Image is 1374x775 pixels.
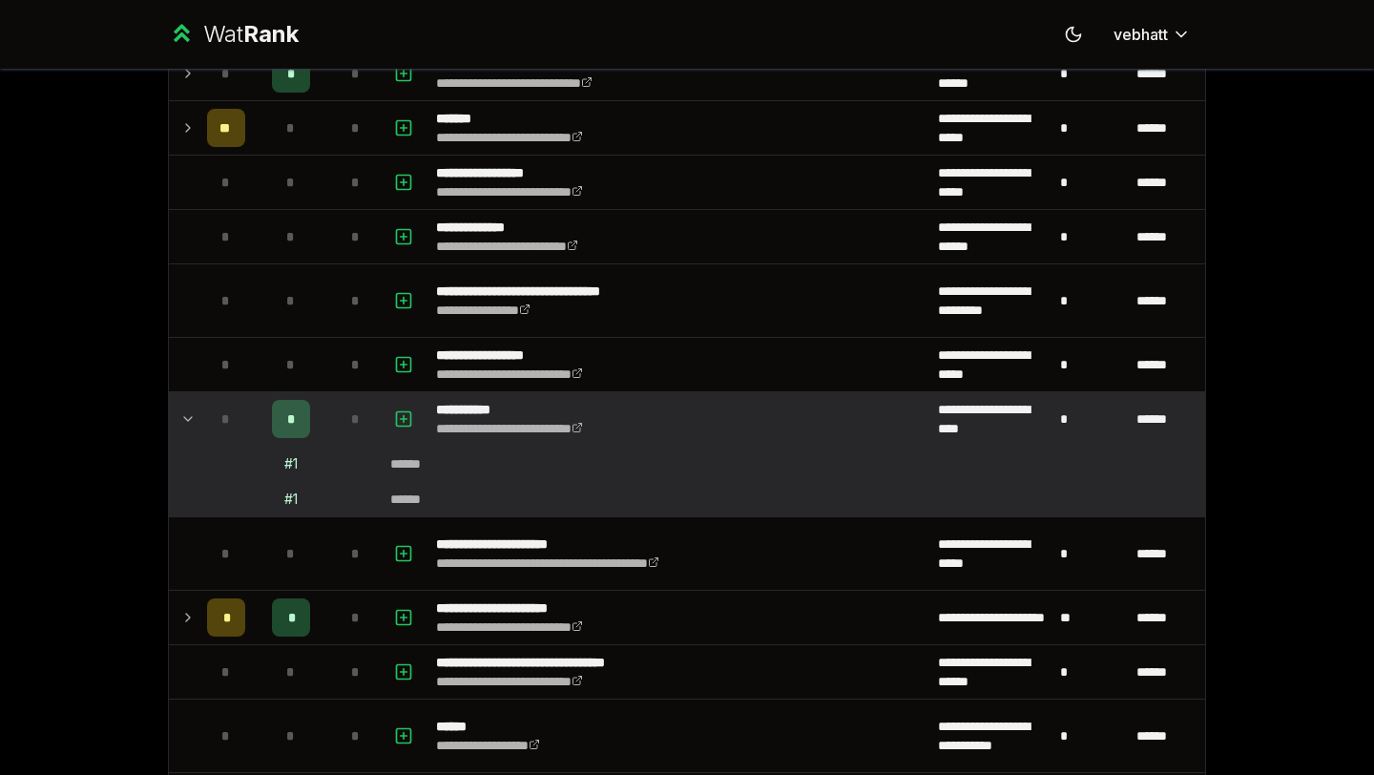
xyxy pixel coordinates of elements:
[203,19,299,50] div: Wat
[284,490,298,509] div: # 1
[1114,23,1168,46] span: vebhatt
[1098,17,1206,52] button: vebhatt
[243,20,299,48] span: Rank
[284,454,298,473] div: # 1
[168,19,299,50] a: WatRank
